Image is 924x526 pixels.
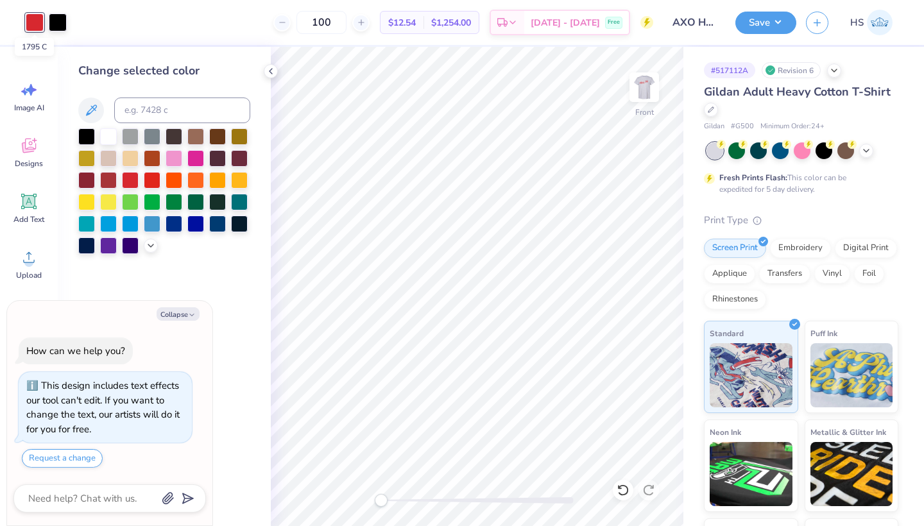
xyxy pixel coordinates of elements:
img: Standard [710,343,792,407]
span: [DATE] - [DATE] [531,16,600,30]
span: Image AI [14,103,44,113]
div: Change selected color [78,62,250,80]
span: # G500 [731,121,754,132]
button: Collapse [157,307,200,321]
div: Applique [704,264,755,284]
div: Front [635,106,654,118]
div: This design includes text effects our tool can't edit. If you want to change the text, our artist... [26,379,180,436]
span: Designs [15,158,43,169]
span: HS [850,15,864,30]
div: Transfers [759,264,810,284]
img: Helen Slacik [867,10,893,35]
div: Revision 6 [762,62,821,78]
span: Gildan Adult Heavy Cotton T-Shirt [704,84,891,99]
input: e.g. 7428 c [114,98,250,123]
button: Request a change [22,449,103,468]
div: Embroidery [770,239,831,258]
img: Metallic & Glitter Ink [810,442,893,506]
button: Save [735,12,796,34]
div: This color can be expedited for 5 day delivery. [719,172,877,195]
div: 1795 C [15,38,54,56]
span: Neon Ink [710,425,741,439]
span: Standard [710,327,744,340]
span: Gildan [704,121,724,132]
span: Metallic & Glitter Ink [810,425,886,439]
span: Free [608,18,620,27]
span: $1,254.00 [431,16,471,30]
span: Minimum Order: 24 + [760,121,825,132]
a: HS [844,10,898,35]
img: Puff Ink [810,343,893,407]
div: Print Type [704,213,898,228]
div: Rhinestones [704,290,766,309]
div: How can we help you? [26,344,125,357]
strong: Fresh Prints Flash: [719,173,787,183]
input: – – [296,11,346,34]
img: Neon Ink [710,442,792,506]
input: Untitled Design [663,10,726,35]
span: Puff Ink [810,327,837,340]
div: # 517112A [704,62,755,78]
span: Upload [16,270,42,280]
div: Vinyl [814,264,850,284]
div: Digital Print [835,239,897,258]
div: Accessibility label [375,494,388,507]
div: Screen Print [704,239,766,258]
img: Front [631,74,657,100]
div: Foil [854,264,884,284]
span: $12.54 [388,16,416,30]
span: Add Text [13,214,44,225]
